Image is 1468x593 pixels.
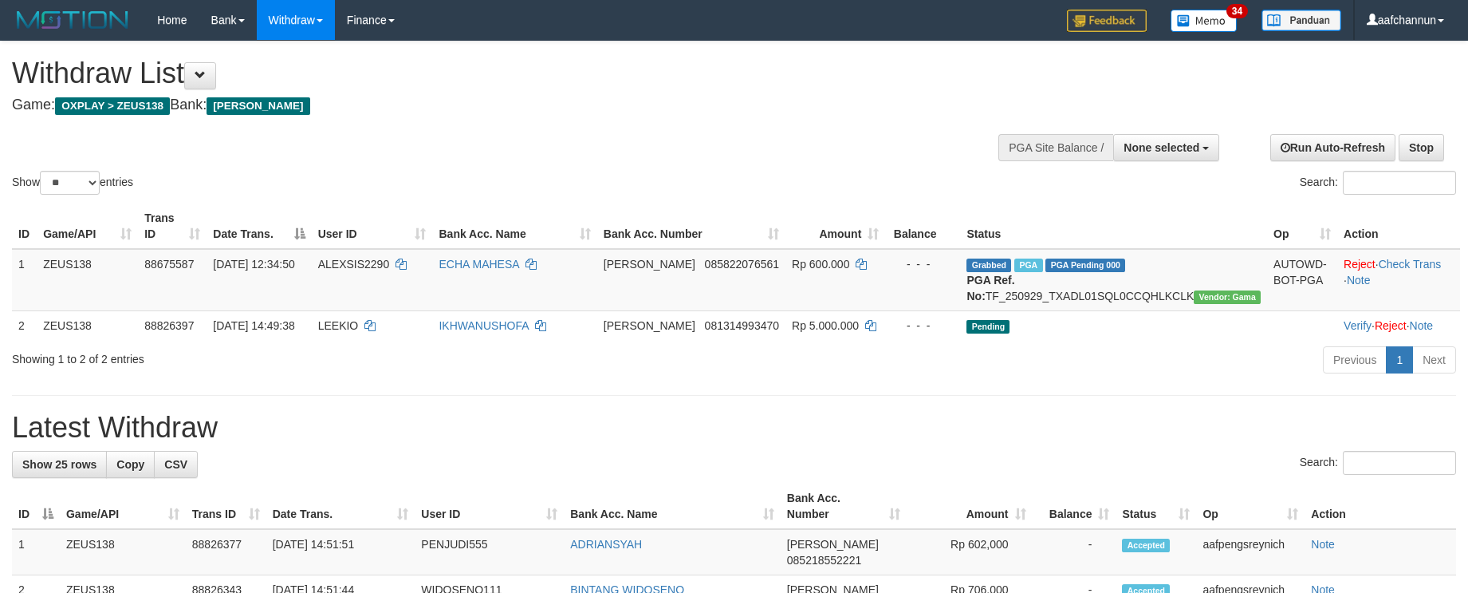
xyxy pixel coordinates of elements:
span: Rp 600.000 [792,258,849,271]
th: Status [960,204,1267,249]
td: - [1033,529,1116,575]
span: Copy 085218552221 to clipboard [787,554,861,567]
div: - - - [891,318,954,334]
span: 88675587 [144,258,194,271]
th: Date Trans.: activate to sort column descending [207,204,311,249]
td: AUTOWD-BOT-PGA [1267,249,1337,311]
input: Search: [1343,171,1456,195]
span: Rp 5.000.000 [792,319,859,332]
th: Trans ID: activate to sort column ascending [138,204,207,249]
label: Show entries [12,171,133,195]
td: [DATE] 14:51:51 [266,529,415,575]
span: [PERSON_NAME] [604,258,695,271]
th: Amount: activate to sort column ascending [907,484,1033,529]
a: Run Auto-Refresh [1270,134,1395,161]
th: Action [1337,204,1460,249]
span: Accepted [1122,539,1170,552]
th: Game/API: activate to sort column ascending [60,484,186,529]
a: Next [1412,346,1456,374]
span: Show 25 rows [22,458,96,471]
td: TF_250929_TXADL01SQL0CCQHLKCLK [960,249,1267,311]
td: PENJUDI555 [415,529,564,575]
td: · · [1337,310,1460,340]
img: MOTION_logo.png [12,8,133,32]
td: ZEUS138 [37,310,138,340]
a: Verify [1344,319,1372,332]
a: CSV [154,451,198,478]
span: 34 [1226,4,1248,18]
a: Copy [106,451,155,478]
a: Check Trans [1379,258,1442,271]
td: 1 [12,529,60,575]
button: None selected [1113,134,1219,161]
div: Showing 1 to 2 of 2 entries [12,345,600,367]
th: User ID: activate to sort column ascending [312,204,433,249]
span: [PERSON_NAME] [207,97,309,115]
td: ZEUS138 [37,249,138,311]
span: Copy 081314993470 to clipboard [705,319,779,332]
span: [DATE] 14:49:38 [213,319,294,332]
label: Search: [1300,451,1456,475]
a: Show 25 rows [12,451,107,478]
a: Note [1311,538,1335,551]
th: ID [12,204,37,249]
img: panduan.png [1261,10,1341,31]
span: PGA Pending [1045,259,1125,272]
img: Feedback.jpg [1067,10,1147,32]
th: Balance [885,204,960,249]
input: Search: [1343,451,1456,475]
h4: Game: Bank: [12,97,962,113]
th: Bank Acc. Name: activate to sort column ascending [564,484,781,529]
td: ZEUS138 [60,529,186,575]
span: Copy [116,458,144,471]
span: Marked by aafpengsreynich [1014,259,1042,272]
td: Rp 602,000 [907,529,1033,575]
th: Bank Acc. Number: activate to sort column ascending [597,204,785,249]
a: Previous [1323,346,1387,374]
a: Reject [1344,258,1376,271]
a: ADRIANSYAH [570,538,642,551]
th: User ID: activate to sort column ascending [415,484,564,529]
span: Copy 085822076561 to clipboard [705,258,779,271]
span: ALEXSIS2290 [318,258,390,271]
th: Op: activate to sort column ascending [1196,484,1305,529]
td: 1 [12,249,37,311]
label: Search: [1300,171,1456,195]
th: Bank Acc. Name: activate to sort column ascending [432,204,596,249]
h1: Withdraw List [12,57,962,89]
th: Date Trans.: activate to sort column ascending [266,484,415,529]
td: 88826377 [186,529,266,575]
th: Action [1305,484,1456,529]
a: Stop [1399,134,1444,161]
a: IKHWANUSHOFA [439,319,528,332]
span: OXPLAY > ZEUS138 [55,97,170,115]
div: - - - [891,256,954,272]
b: PGA Ref. No: [966,274,1014,302]
span: [DATE] 12:34:50 [213,258,294,271]
a: Note [1410,319,1434,332]
a: Note [1347,274,1371,287]
th: ID: activate to sort column descending [12,484,60,529]
a: ECHA MAHESA [439,258,518,271]
span: [PERSON_NAME] [604,319,695,332]
th: Amount: activate to sort column ascending [785,204,885,249]
select: Showentries [40,171,100,195]
span: CSV [164,458,187,471]
span: Grabbed [966,259,1011,272]
span: LEEKIO [318,319,359,332]
a: Reject [1375,319,1407,332]
td: aafpengsreynich [1196,529,1305,575]
span: None selected [1124,141,1199,154]
div: PGA Site Balance / [998,134,1113,161]
h1: Latest Withdraw [12,412,1456,444]
span: [PERSON_NAME] [787,538,879,551]
th: Balance: activate to sort column ascending [1033,484,1116,529]
td: · · [1337,249,1460,311]
th: Trans ID: activate to sort column ascending [186,484,266,529]
img: Button%20Memo.svg [1171,10,1238,32]
td: 2 [12,310,37,340]
a: 1 [1386,346,1413,374]
th: Status: activate to sort column ascending [1116,484,1196,529]
th: Game/API: activate to sort column ascending [37,204,138,249]
th: Bank Acc. Number: activate to sort column ascending [781,484,907,529]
